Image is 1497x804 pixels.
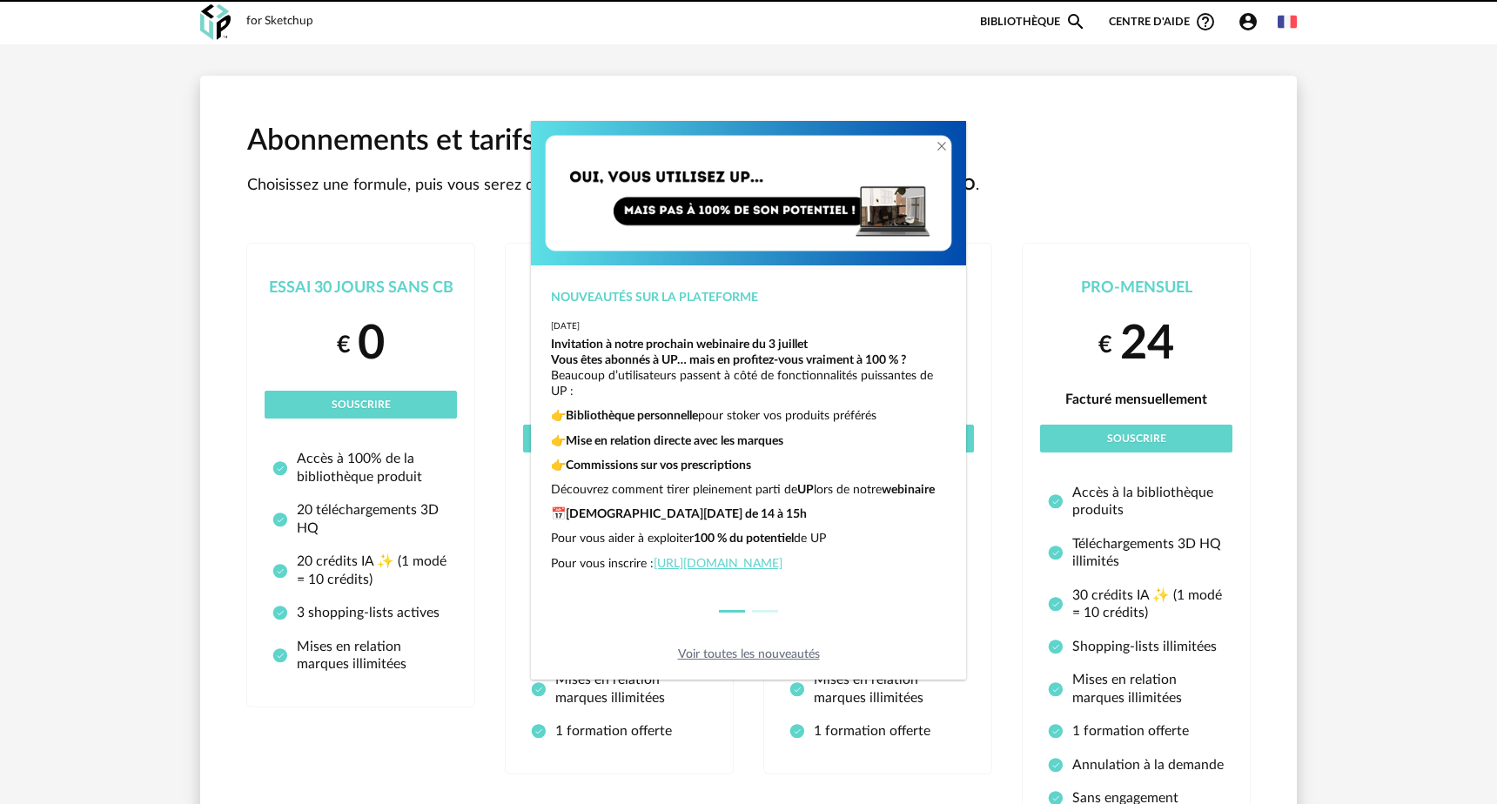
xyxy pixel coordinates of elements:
strong: Bibliothèque personnelle [566,410,698,422]
p: 📅 [551,506,947,522]
strong: Vous êtes abonnés à UP… mais en profitez-vous vraiment à 100 % ? [551,354,906,366]
a: [URL][DOMAIN_NAME] [654,558,782,570]
div: dialog [531,121,966,680]
p: 👉 [551,458,947,473]
strong: Commissions sur vos prescriptions [566,459,751,472]
button: Close [935,138,949,157]
p: 👉 [551,433,947,449]
p: Découvrez comment tirer pleinement parti de lors de notre [551,482,947,498]
a: Voir toutes les nouveautés [678,648,820,660]
img: Copie%20de%20Orange%20Yellow%20Gradient%20Minimal%20Coming%20Soon%20Email%20Header%20(1)%20(1).png [531,121,966,266]
div: [DATE] [551,321,947,332]
strong: Mise en relation directe avec les marques [566,435,783,447]
strong: webinaire [882,484,935,496]
div: Invitation à notre prochain webinaire du 3 juillet [551,337,947,352]
p: Pour vous aider à exploiter de UP [551,531,947,546]
p: Beaucoup d’utilisateurs passent à côté de fonctionnalités puissantes de UP : [551,352,947,400]
p: 👉 pour stoker vos produits préférés [551,408,947,424]
strong: UP [797,484,814,496]
strong: 100 % du potentiel [694,533,794,545]
div: Nouveautés sur la plateforme [551,290,947,305]
p: Pour vous inscrire : [551,556,947,572]
strong: [DEMOGRAPHIC_DATA][DATE] de 14 à 15h [566,508,807,520]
